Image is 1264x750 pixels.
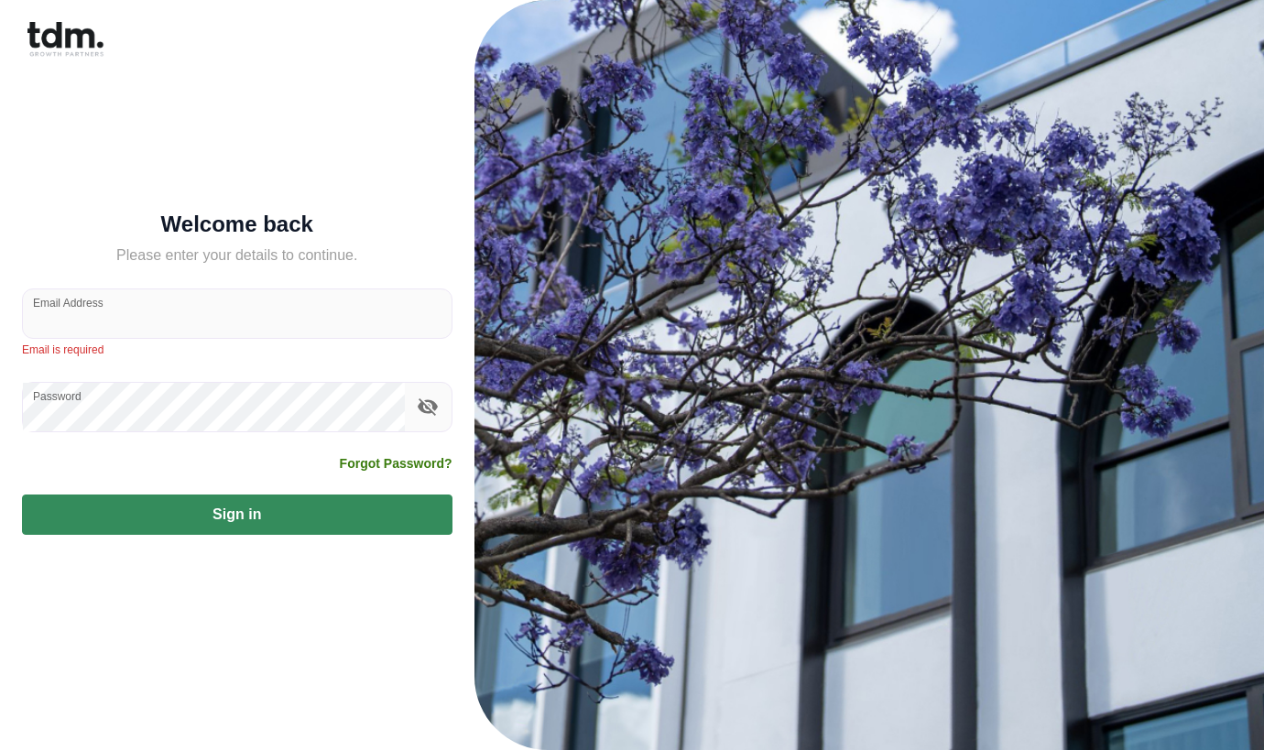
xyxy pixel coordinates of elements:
label: Email Address [33,295,104,310]
a: Forgot Password? [340,454,452,473]
h5: Welcome back [22,215,452,234]
button: toggle password visibility [412,391,443,422]
h5: Please enter your details to continue. [22,245,452,266]
p: Email is required [22,342,452,360]
button: Sign in [22,495,452,535]
label: Password [33,388,82,404]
